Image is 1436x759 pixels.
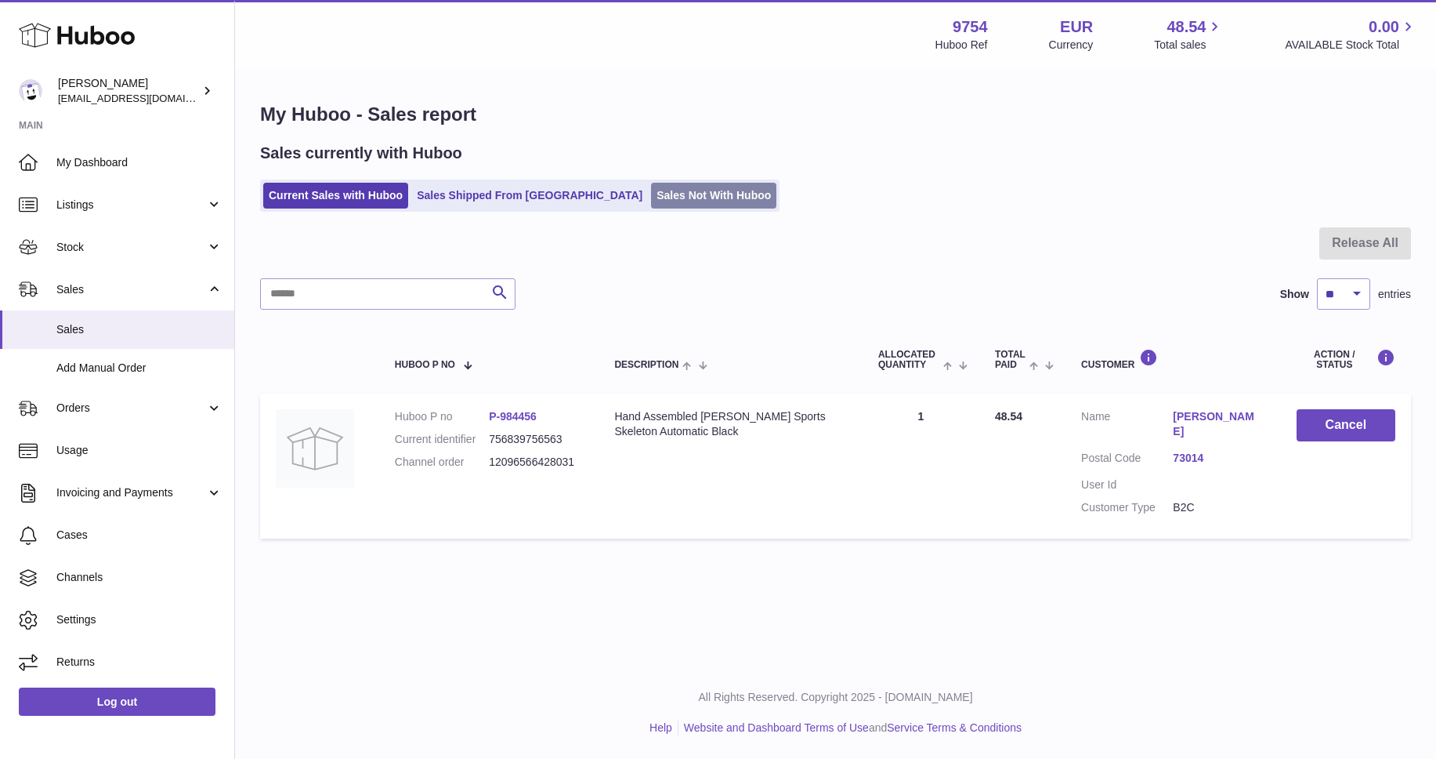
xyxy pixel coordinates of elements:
a: Sales Not With Huboo [651,183,776,209]
div: [PERSON_NAME] [58,76,199,106]
span: [EMAIL_ADDRESS][DOMAIN_NAME] [58,92,230,104]
dt: Channel order [395,455,489,470]
span: 48.54 [995,410,1022,423]
p: All Rights Reserved. Copyright 2025 - [DOMAIN_NAME] [248,690,1423,705]
span: Returns [56,655,222,670]
div: Hand Assembled [PERSON_NAME] Sports Skeleton Automatic Black [614,409,846,439]
a: 73014 [1173,451,1264,466]
span: Cases [56,528,222,543]
span: 0.00 [1369,16,1399,38]
a: Sales Shipped From [GEOGRAPHIC_DATA] [411,183,648,209]
span: ALLOCATED Quantity [878,350,939,370]
dt: Huboo P no [395,409,489,424]
div: Huboo Ref [935,38,988,53]
dt: Postal Code [1081,451,1173,470]
dt: Name [1081,409,1173,443]
span: Total paid [995,350,1025,370]
li: and [678,721,1022,735]
span: Add Manual Order [56,361,222,376]
span: Orders [56,401,206,416]
strong: EUR [1060,16,1093,38]
span: Channels [56,570,222,585]
span: My Dashboard [56,155,222,170]
h2: Sales currently with Huboo [260,143,462,164]
a: Log out [19,688,215,716]
a: 48.54 Total sales [1154,16,1224,53]
a: P-984456 [489,410,537,423]
span: entries [1378,287,1411,302]
span: Sales [56,322,222,337]
a: Service Terms & Conditions [887,721,1022,734]
td: 1 [863,394,979,538]
dd: B2C [1173,500,1264,515]
span: Total sales [1154,38,1224,53]
a: Current Sales with Huboo [263,183,408,209]
dd: 756839756563 [489,432,583,447]
h1: My Huboo - Sales report [260,102,1411,127]
button: Cancel [1297,409,1395,441]
span: AVAILABLE Stock Total [1285,38,1417,53]
dt: User Id [1081,478,1173,492]
span: Stock [56,240,206,255]
div: Currency [1049,38,1094,53]
span: Sales [56,282,206,297]
label: Show [1280,287,1309,302]
span: Huboo P no [395,360,455,370]
div: Customer [1081,349,1265,370]
span: Description [614,360,678,370]
a: 0.00 AVAILABLE Stock Total [1285,16,1417,53]
span: Settings [56,612,222,627]
img: no-photo.jpg [276,409,354,488]
a: Help [649,721,672,734]
dd: 12096566428031 [489,455,583,470]
div: Action / Status [1297,349,1395,370]
dt: Customer Type [1081,500,1173,515]
img: info@fieldsluxury.london [19,79,42,103]
span: Usage [56,443,222,458]
dt: Current identifier [395,432,489,447]
span: Invoicing and Payments [56,485,206,500]
span: 48.54 [1167,16,1206,38]
a: Website and Dashboard Terms of Use [684,721,869,734]
a: [PERSON_NAME] [1173,409,1264,439]
strong: 9754 [953,16,988,38]
span: Listings [56,198,206,212]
